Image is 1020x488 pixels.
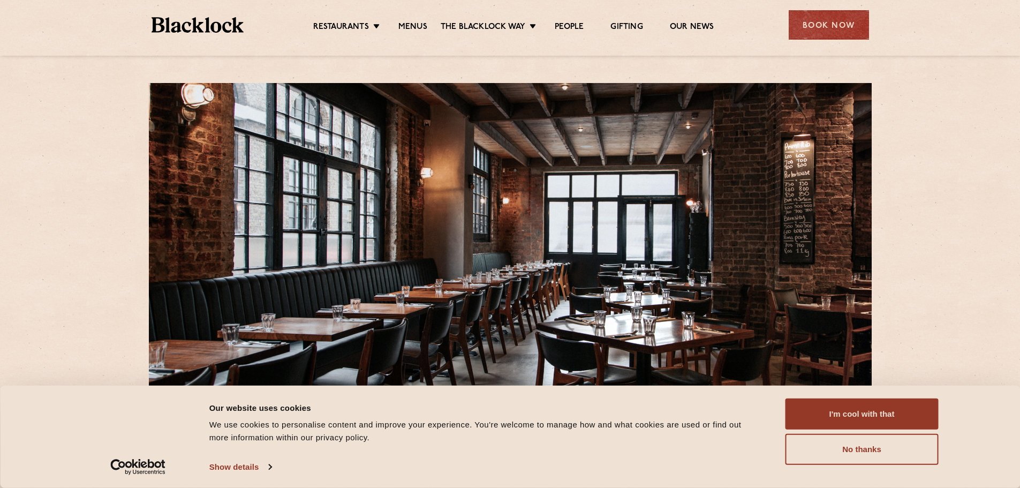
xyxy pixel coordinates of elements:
[209,418,761,444] div: We use cookies to personalise content and improve your experience. You're welcome to manage how a...
[555,22,584,34] a: People
[610,22,643,34] a: Gifting
[398,22,427,34] a: Menus
[209,401,761,414] div: Our website uses cookies
[785,399,939,430] button: I'm cool with that
[670,22,714,34] a: Our News
[313,22,369,34] a: Restaurants
[152,17,244,33] img: BL_Textured_Logo-footer-cropped.svg
[91,459,185,475] a: Usercentrics Cookiebot - opens in a new window
[789,10,869,40] div: Book Now
[209,459,271,475] a: Show details
[441,22,525,34] a: The Blacklock Way
[785,434,939,465] button: No thanks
